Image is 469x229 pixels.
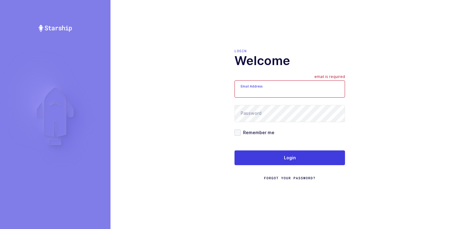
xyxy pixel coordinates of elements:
[241,130,274,135] span: Remember me
[234,150,345,165] button: Login
[234,105,345,122] input: Password
[314,74,345,80] div: email is required
[284,155,296,161] span: Login
[234,53,345,68] h1: Welcome
[234,49,345,53] div: Login
[264,176,316,180] a: Forgot Your Password?
[234,80,345,98] input: Email Address
[38,25,72,32] img: Starship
